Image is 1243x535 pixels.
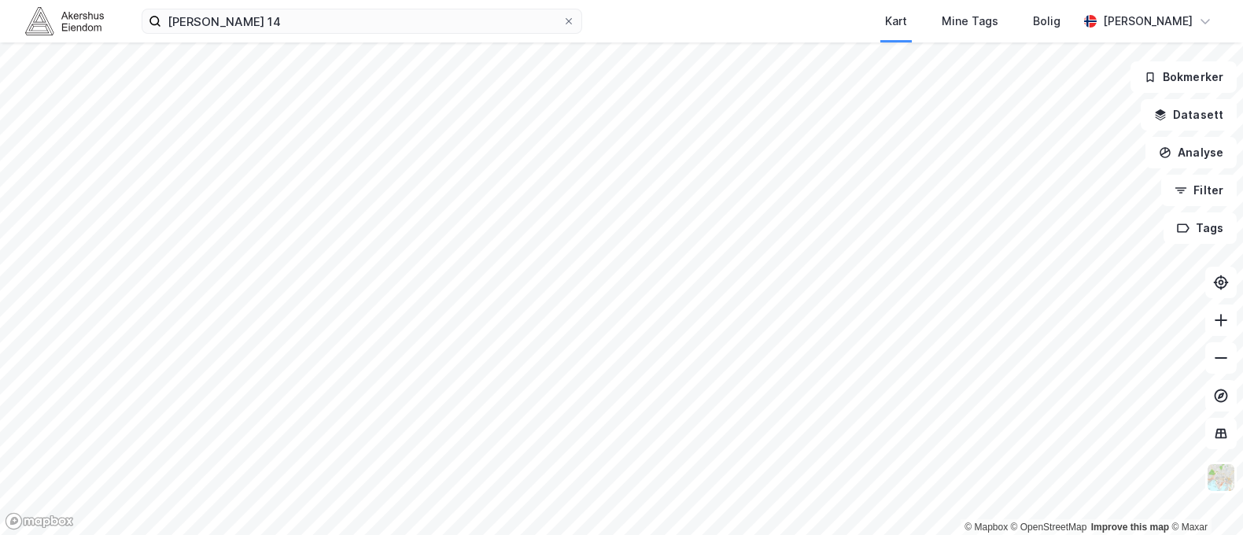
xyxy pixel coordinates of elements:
a: OpenStreetMap [1011,522,1087,533]
div: Mine Tags [942,12,998,31]
button: Analyse [1145,137,1237,168]
input: Søk på adresse, matrikkel, gårdeiere, leietakere eller personer [161,9,562,33]
img: akershus-eiendom-logo.9091f326c980b4bce74ccdd9f866810c.svg [25,7,104,35]
div: Kart [885,12,907,31]
iframe: Chat Widget [1164,459,1243,535]
button: Datasett [1141,99,1237,131]
div: Bolig [1033,12,1060,31]
a: Improve this map [1091,522,1169,533]
button: Tags [1164,212,1237,244]
div: Kontrollprogram for chat [1164,459,1243,535]
button: Bokmerker [1131,61,1237,93]
div: [PERSON_NAME] [1103,12,1193,31]
button: Filter [1161,175,1237,206]
a: Mapbox [965,522,1008,533]
a: Mapbox homepage [5,512,74,530]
